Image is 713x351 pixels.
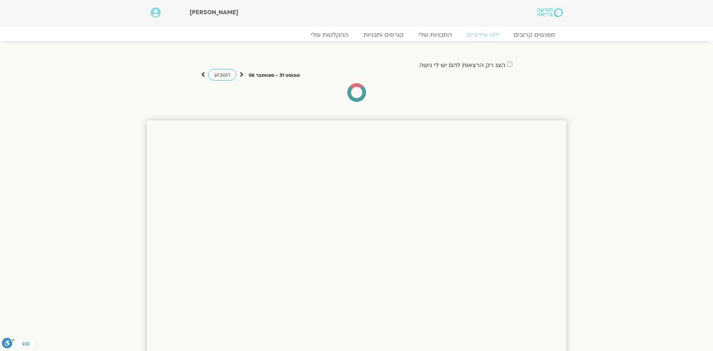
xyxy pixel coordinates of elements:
span: [PERSON_NAME] [190,8,238,16]
span: השבוע [214,71,230,78]
nav: Menu [151,31,563,39]
a: מפגשים קרובים [506,31,563,39]
a: קורסים ותכניות [356,31,411,39]
label: הצג רק הרצאות להם יש לי גישה [419,62,505,69]
a: התכניות שלי [411,31,459,39]
a: השבוע [208,69,236,81]
a: ההקלטות שלי [303,31,356,39]
p: אוגוסט 31 - ספטמבר 06 [249,72,300,79]
a: לוח שידורים [459,31,506,39]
